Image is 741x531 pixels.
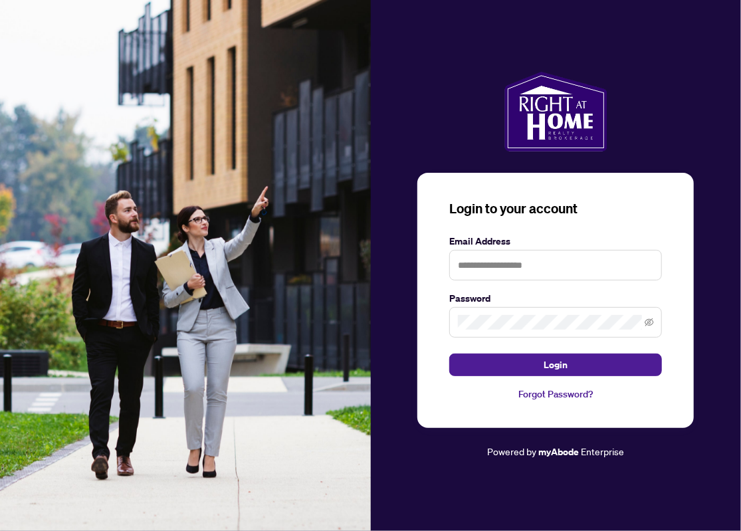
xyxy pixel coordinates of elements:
a: Forgot Password? [449,387,662,401]
span: Login [544,354,568,375]
a: myAbode [538,445,579,459]
button: Login [449,354,662,376]
label: Email Address [449,234,662,249]
h3: Login to your account [449,199,662,218]
span: Enterprise [581,445,624,457]
img: ma-logo [504,72,607,152]
label: Password [449,291,662,306]
span: Powered by [487,445,536,457]
span: eye-invisible [645,318,654,327]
